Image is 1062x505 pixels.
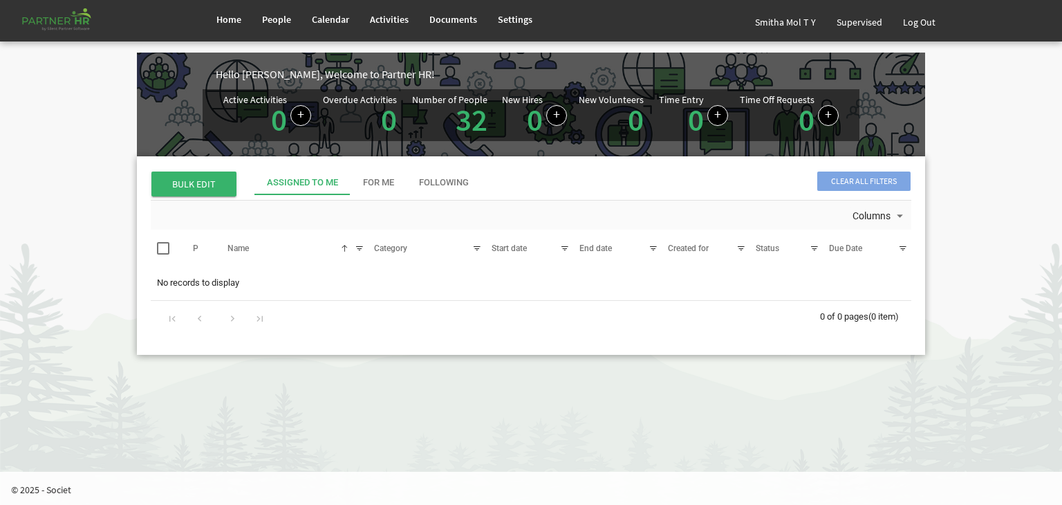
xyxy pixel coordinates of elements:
[267,176,338,190] div: Assigned To Me
[151,172,236,196] span: BULK EDIT
[227,244,249,253] span: Name
[193,244,198,253] span: P
[579,95,644,104] div: New Volunteers
[223,308,242,327] div: Go to next page
[412,95,491,136] div: Total number of active people in Partner HR
[820,311,868,322] span: 0 of 0 pages
[374,244,407,253] span: Category
[740,95,814,104] div: Time Off Requests
[271,100,287,139] a: 0
[745,3,826,42] a: Smitha Mol T Y
[546,105,567,126] a: Add new person to Partner HR
[363,176,394,190] div: For Me
[370,13,409,26] span: Activities
[254,170,1015,195] div: tab-header
[190,308,209,327] div: Go to previous page
[492,244,527,253] span: Start date
[628,100,644,139] a: 0
[851,208,892,225] span: Columns
[817,172,911,191] span: Clear all filters
[429,13,477,26] span: Documents
[799,100,814,139] a: 0
[381,100,397,139] a: 0
[579,95,647,136] div: Volunteer hired in the last 7 days
[412,95,487,104] div: Number of People
[826,3,893,42] a: Supervised
[419,176,469,190] div: Following
[659,95,704,104] div: Time Entry
[850,201,909,230] div: Columns
[456,100,487,139] a: 32
[312,13,349,26] span: Calendar
[216,13,241,26] span: Home
[820,301,911,330] div: 0 of 0 pages (0 item)
[668,244,709,253] span: Created for
[223,95,311,136] div: Number of active Activities in Partner HR
[850,208,909,226] button: Columns
[163,308,182,327] div: Go to first page
[818,105,839,126] a: Create a new time off request
[11,483,1062,497] p: © 2025 - Societ
[223,95,287,104] div: Active Activities
[323,95,400,136] div: Activities assigned to you for which the Due Date is passed
[659,95,728,136] div: Number of Time Entries
[579,244,612,253] span: End date
[290,105,311,126] a: Create a new Activity
[250,308,269,327] div: Go to last page
[262,13,291,26] span: People
[151,270,911,296] td: No records to display
[688,100,704,139] a: 0
[216,66,925,82] div: Hello [PERSON_NAME], Welcome to Partner HR!
[756,244,779,253] span: Status
[502,95,567,136] div: People hired in the last 7 days
[502,95,543,104] div: New Hires
[527,100,543,139] a: 0
[829,244,862,253] span: Due Date
[837,16,882,28] span: Supervised
[740,95,839,136] div: Number of active time off requests
[868,311,899,322] span: (0 item)
[707,105,728,126] a: Log hours
[323,95,397,104] div: Overdue Activities
[893,3,946,42] a: Log Out
[498,13,532,26] span: Settings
